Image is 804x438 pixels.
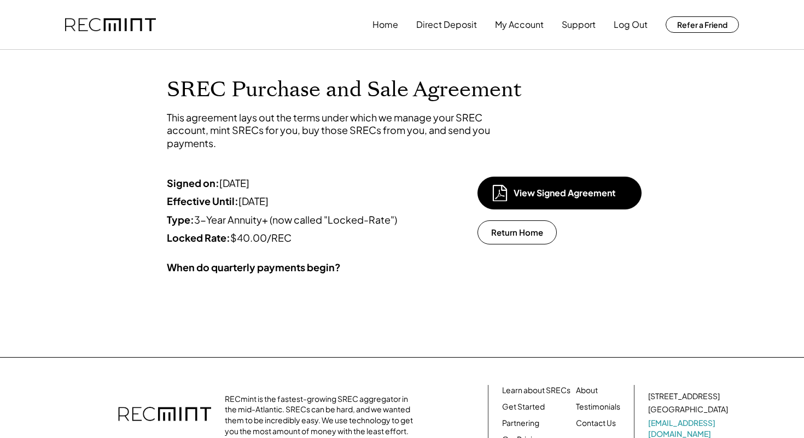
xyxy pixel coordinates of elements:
strong: Locked Rate: [167,231,230,244]
div: View Signed Agreement [514,187,623,199]
a: Learn about SRECs [502,385,570,396]
button: Refer a Friend [666,16,739,33]
div: [DATE] [167,177,413,189]
button: Log Out [614,14,648,36]
button: Return Home [477,220,557,244]
div: This agreement lays out the terms under which we manage your SREC account, mint SRECs for you, bu... [167,111,495,149]
a: Contact Us [576,418,616,429]
a: Partnering [502,418,539,429]
strong: Type: [167,213,194,226]
strong: Signed on: [167,177,219,189]
img: recmint-logotype%403x.png [118,396,211,434]
a: Get Started [502,401,545,412]
div: [DATE] [167,195,413,207]
div: [STREET_ADDRESS] [648,391,720,402]
div: $40.00/REC [167,231,413,244]
a: About [576,385,598,396]
a: Testimonials [576,401,620,412]
button: Home [372,14,398,36]
div: RECmint is the fastest-growing SREC aggregator in the mid-Atlantic. SRECs can be hard, and we wan... [225,394,419,436]
button: My Account [495,14,544,36]
strong: When do quarterly payments begin? [167,261,341,273]
button: Direct Deposit [416,14,477,36]
div: 3-Year Annuity+ (now called "Locked-Rate") [167,213,413,226]
button: Support [562,14,596,36]
img: recmint-logotype%403x.png [65,18,156,32]
div: [GEOGRAPHIC_DATA] [648,404,728,415]
strong: Effective Until: [167,195,238,207]
h1: SREC Purchase and Sale Agreement [167,77,637,103]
